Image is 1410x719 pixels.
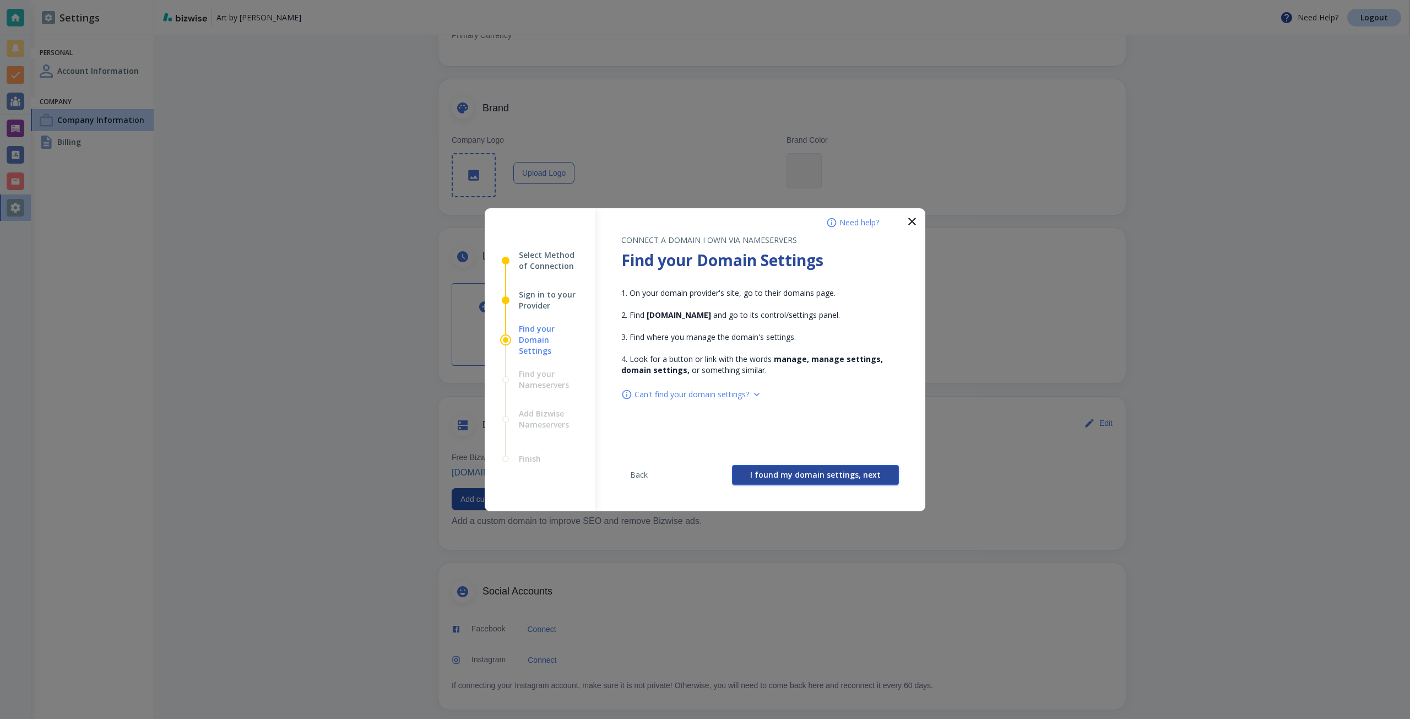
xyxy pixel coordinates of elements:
[750,471,881,479] span: I found my domain settings, next
[826,217,879,228] button: Need help?
[621,250,823,271] strong: Find your Domain Settings
[647,310,711,320] strong: [DOMAIN_NAME]
[621,468,657,482] button: Back
[621,235,797,245] span: CONNECT A DOMAIN I OWN VIA NAMESERVERS
[621,389,899,400] div: Can't find your domain settings?
[519,289,581,311] span: Sign in to your Provider
[621,354,883,375] strong: manage, manage settings, domain settings,
[839,217,879,228] span: Need help?
[519,323,581,356] span: Find your Domain Settings
[621,288,883,375] span: 1. On your domain provider's site, go to their domains page. 2. Find and go to its control/settin...
[499,289,581,311] button: Sign in to your Provider
[499,250,581,272] button: Select Method of Connection
[732,465,899,485] button: I found my domain settings, next
[626,471,652,479] span: Back
[519,250,581,272] span: Select Method of Connection
[499,329,581,351] button: Find your Domain Settings
[634,389,749,400] span: Can't find your domain settings?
